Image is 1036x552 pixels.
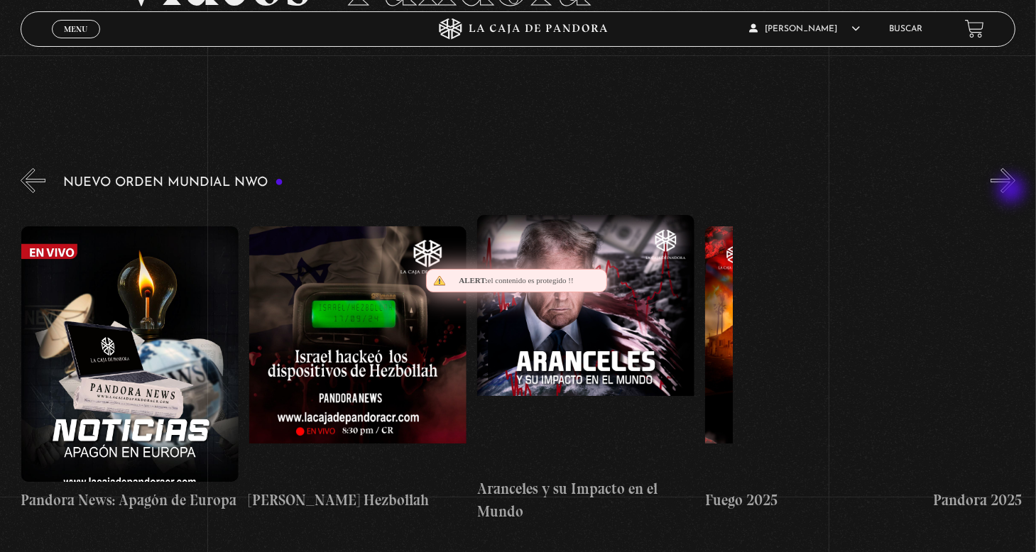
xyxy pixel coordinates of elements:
div: el contenido es protegido !! [426,269,607,292]
a: Buscar [889,25,922,33]
a: [PERSON_NAME] Hezbollah [249,204,467,534]
span: Cerrar [60,36,93,46]
h4: Aranceles y su Impacto en el Mundo [477,478,694,522]
a: Pandora News: Apagón de Europa [21,204,239,534]
a: Aranceles y su Impacto en el Mundo [477,204,694,534]
a: Fuego 2025 [705,204,922,534]
span: [PERSON_NAME] [749,25,860,33]
button: Next [991,168,1015,193]
a: View your shopping cart [965,19,984,38]
span: Alert: [459,276,487,285]
h4: Pandora News: Apagón de Europa [21,489,239,512]
button: Previous [21,168,45,193]
h3: Nuevo Orden Mundial NWO [63,176,283,189]
h4: Fuego 2025 [705,489,922,512]
span: Menu [64,25,87,33]
h4: [PERSON_NAME] Hezbollah [249,489,467,512]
